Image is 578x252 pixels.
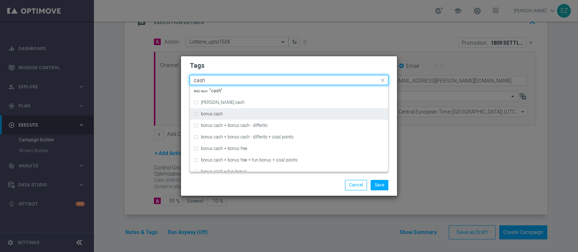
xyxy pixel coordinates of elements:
[194,131,384,143] div: bonus cash + bonus cash - differito + sisal points
[194,108,384,120] div: bonus cash
[201,123,267,128] label: bonus cash + bonus cash - differito
[194,97,384,108] div: bonsu cash
[201,100,245,105] label: [PERSON_NAME] cash
[371,180,388,190] button: Save
[201,146,247,151] label: bonus cash + bonus free
[194,120,384,131] div: bonus cash + bonus cash - differito
[194,166,384,177] div: bonus cash + fun bonus
[190,75,388,85] ng-select: cb giocato, lotteries, low master, up-selling
[194,89,210,93] span: Add item
[201,135,294,139] label: bonus cash + bonus cash - differito + sisal points
[201,112,223,116] label: bonus cash
[345,180,367,190] button: Cancel
[190,61,388,70] h2: Tags
[194,143,384,154] div: bonus cash + bonus free
[190,85,388,172] ng-dropdown-panel: Options list
[201,158,298,162] label: bonus cash + bonus free + fun bonus + sisal points
[194,89,222,93] span: "cash"
[201,169,247,174] label: bonus cash + fun bonus
[194,154,384,166] div: bonus cash + bonus free + fun bonus + sisal points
